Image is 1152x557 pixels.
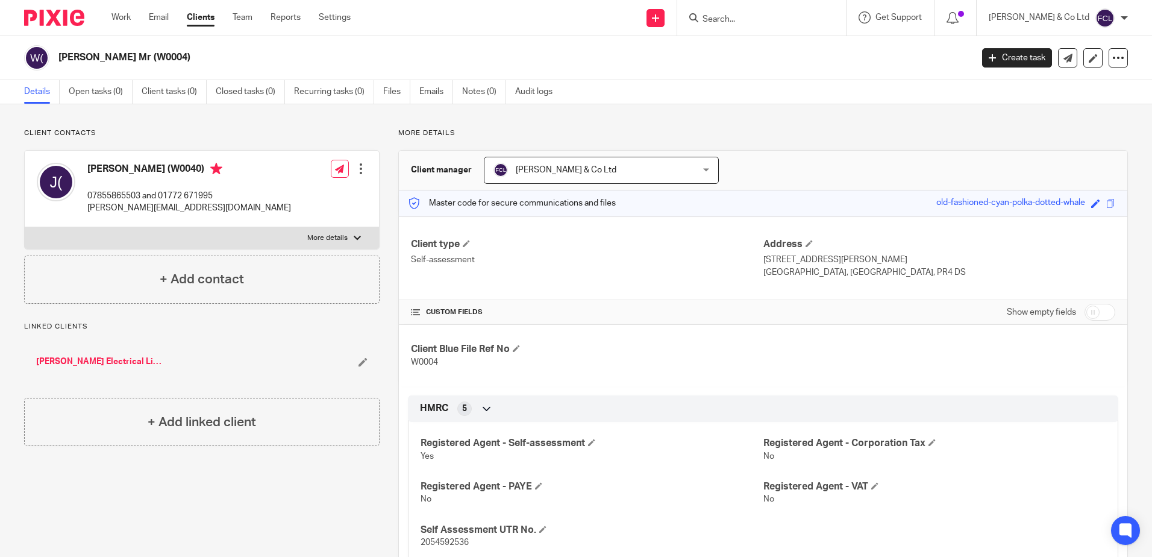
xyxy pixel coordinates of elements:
[271,11,301,24] a: Reports
[58,51,783,64] h2: [PERSON_NAME] Mr (W0004)
[411,358,438,367] span: W0004
[87,190,291,202] p: 07855865503 and 01772 671995
[421,538,469,547] span: 2054592536
[982,48,1052,68] a: Create task
[411,254,763,266] p: Self-assessment
[294,80,374,104] a: Recurring tasks (0)
[1095,8,1115,28] img: svg%3E
[24,322,380,332] p: Linked clients
[462,80,506,104] a: Notes (0)
[69,80,133,104] a: Open tasks (0)
[411,164,472,176] h3: Client manager
[187,11,214,24] a: Clients
[233,11,252,24] a: Team
[383,80,410,104] a: Files
[319,11,351,24] a: Settings
[87,163,291,178] h4: [PERSON_NAME] (W0040)
[515,80,562,104] a: Audit logs
[763,437,1106,450] h4: Registered Agent - Corporation Tax
[216,80,285,104] a: Closed tasks (0)
[408,197,616,209] p: Master code for secure communications and files
[421,437,763,450] h4: Registered Agent - Self-assessment
[763,495,774,503] span: No
[36,356,169,368] a: [PERSON_NAME] Electrical Limited (W0040)
[24,128,380,138] p: Client contacts
[936,197,1085,210] div: old-fashioned-cyan-polka-dotted-whale
[24,45,49,71] img: svg%3E
[419,80,453,104] a: Emails
[411,238,763,251] h4: Client type
[307,233,348,243] p: More details
[989,11,1089,24] p: [PERSON_NAME] & Co Ltd
[421,524,763,537] h4: Self Assessment UTR No.
[149,11,169,24] a: Email
[421,480,763,493] h4: Registered Agent - PAYE
[763,266,1115,278] p: [GEOGRAPHIC_DATA], [GEOGRAPHIC_DATA], PR4 DS
[210,163,222,175] i: Primary
[1007,306,1076,318] label: Show empty fields
[111,11,131,24] a: Work
[37,163,75,201] img: svg%3E
[763,238,1115,251] h4: Address
[421,495,431,503] span: No
[24,10,84,26] img: Pixie
[160,270,244,289] h4: + Add contact
[421,452,434,461] span: Yes
[462,403,467,415] span: 5
[420,402,448,415] span: HMRC
[701,14,810,25] input: Search
[87,202,291,214] p: [PERSON_NAME][EMAIL_ADDRESS][DOMAIN_NAME]
[516,166,616,174] span: [PERSON_NAME] & Co Ltd
[398,128,1128,138] p: More details
[148,413,256,432] h4: + Add linked client
[411,307,763,317] h4: CUSTOM FIELDS
[875,13,922,22] span: Get Support
[763,452,774,461] span: No
[763,480,1106,493] h4: Registered Agent - VAT
[411,343,763,356] h4: Client Blue File Ref No
[763,254,1115,266] p: [STREET_ADDRESS][PERSON_NAME]
[142,80,207,104] a: Client tasks (0)
[493,163,508,177] img: svg%3E
[24,80,60,104] a: Details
